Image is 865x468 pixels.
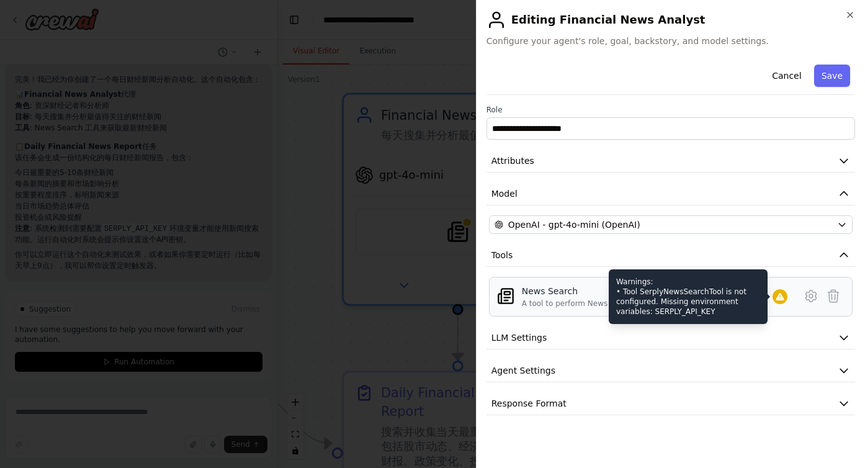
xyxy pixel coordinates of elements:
button: Tools [486,244,855,267]
div: Warnings: • Tool SerplyNewsSearchTool is not configured. Missing environment variables: SERPLY_AP... [609,269,768,324]
button: Configure tool [800,285,822,307]
button: Delete tool [822,285,845,307]
span: Agent Settings [491,364,555,377]
button: LLM Settings [486,326,855,349]
div: News Search [522,285,740,297]
button: Model [486,182,855,205]
button: Save [814,65,850,87]
span: OpenAI - gpt-4o-mini (OpenAI) [508,218,640,231]
button: Response Format [486,392,855,415]
span: LLM Settings [491,331,547,344]
button: Agent Settings [486,359,855,382]
button: Attributes [486,150,855,173]
span: Tools [491,249,513,261]
h2: Editing Financial News Analyst [486,10,855,30]
button: Cancel [764,65,809,87]
span: Configure your agent's role, goal, backstory, and model settings. [486,35,855,47]
span: Attributes [491,155,534,167]
span: Model [491,187,518,200]
label: Role [486,105,855,115]
button: OpenAI - gpt-4o-mini (OpenAI) [489,215,853,234]
span: Response Format [491,397,567,410]
div: A tool to perform News article search with a search_query. [522,299,740,308]
img: SerplyNewsSearchTool [497,287,514,305]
